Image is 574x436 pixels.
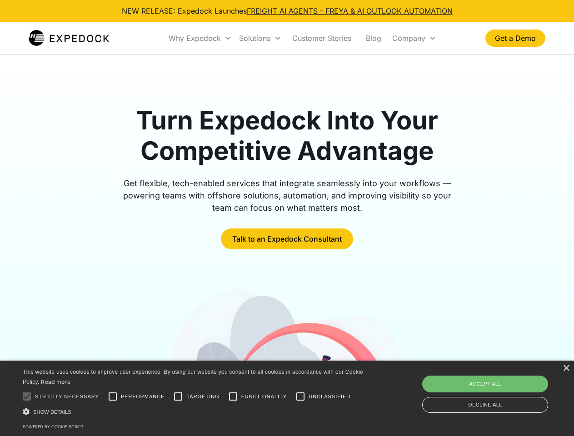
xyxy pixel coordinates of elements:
[113,177,462,214] div: Get flexible, tech-enabled services that integrate seamlessly into your workflows — powering team...
[122,5,453,16] div: NEW RELEASE: Expedock Launches
[29,29,109,47] img: Expedock Logo
[113,105,462,166] h1: Turn Expedock Into Your Competitive Advantage
[309,393,350,401] span: Unclassified
[35,393,99,401] span: Strictly necessary
[247,6,453,15] a: FREIGHT AI AGENTS - FREYA & AI OUTLOOK AUTOMATION
[23,407,366,416] div: Show details
[23,424,84,429] a: Powered by cookie-script
[392,34,425,43] div: Company
[169,34,221,43] div: Why Expedock
[165,23,235,54] div: Why Expedock
[41,378,70,385] a: Read more
[221,228,353,249] a: Talk to an Expedock Consultant
[485,30,545,47] a: Get a Demo
[423,338,574,436] iframe: Chat Widget
[285,23,359,54] a: Customer Stories
[29,29,109,47] a: home
[241,393,287,401] span: Functionality
[186,393,219,401] span: Targeting
[359,23,389,54] a: Blog
[33,409,71,415] span: Show details
[235,23,285,54] div: Solutions
[239,34,270,43] div: Solutions
[121,393,165,401] span: Performance
[389,23,440,54] div: Company
[23,369,363,386] span: This website uses cookies to improve user experience. By using our website you consent to all coo...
